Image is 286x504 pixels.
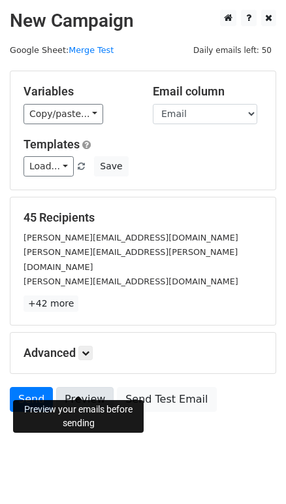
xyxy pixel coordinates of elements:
[24,346,262,360] h5: Advanced
[69,45,114,55] a: Merge Test
[10,10,276,32] h2: New Campaign
[24,277,238,286] small: [PERSON_NAME][EMAIL_ADDRESS][DOMAIN_NAME]
[56,387,114,412] a: Preview
[117,387,216,412] a: Send Test Email
[221,441,286,504] iframe: Chat Widget
[10,387,53,412] a: Send
[10,45,114,55] small: Google Sheet:
[94,156,128,176] button: Save
[24,233,238,243] small: [PERSON_NAME][EMAIL_ADDRESS][DOMAIN_NAME]
[13,400,144,433] div: Preview your emails before sending
[24,156,74,176] a: Load...
[153,84,262,99] h5: Email column
[24,104,103,124] a: Copy/paste...
[24,84,133,99] h5: Variables
[24,137,80,151] a: Templates
[189,43,276,58] span: Daily emails left: 50
[24,295,78,312] a: +42 more
[189,45,276,55] a: Daily emails left: 50
[24,247,238,272] small: [PERSON_NAME][EMAIL_ADDRESS][PERSON_NAME][DOMAIN_NAME]
[24,210,262,225] h5: 45 Recipients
